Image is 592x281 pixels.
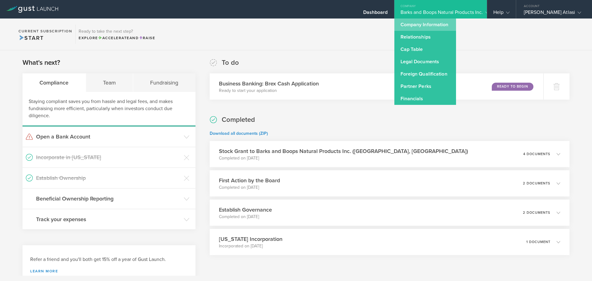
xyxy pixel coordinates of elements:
div: Compliance [23,73,86,92]
p: 4 documents [523,152,550,156]
div: Barks and Boops Natural Products Inc. [401,9,481,19]
a: Learn more [30,269,188,273]
div: Team [86,73,134,92]
a: Download all documents (ZIP) [210,131,268,136]
div: Ready to Begin [492,83,533,91]
p: Incorporated on [DATE] [219,243,282,249]
h3: First Action by the Board [219,176,280,184]
div: Staying compliant saves you from hassle and legal fees, and makes fundraising more efficient, par... [23,92,195,126]
h2: Current Subscription [18,29,72,33]
div: Explore [79,35,155,41]
h3: Track your expenses [36,215,181,223]
p: Completed on [DATE] [219,214,272,220]
h3: Business Banking: Brex Cash Application [219,80,319,88]
span: Start [18,35,43,41]
p: 2 documents [523,182,550,185]
p: Completed on [DATE] [219,184,280,191]
div: Help [493,9,510,19]
div: Business Banking: Brex Cash ApplicationReady to start your applicationReady to Begin [210,73,543,100]
span: Raise [139,36,155,40]
div: [PERSON_NAME] Atlasi [524,9,581,19]
p: 2 documents [523,211,550,214]
h3: Stock Grant to Barks and Boops Natural Products Inc. ([GEOGRAPHIC_DATA], [GEOGRAPHIC_DATA]) [219,147,468,155]
div: Dashboard [363,9,388,19]
h3: [US_STATE] Incorporation [219,235,282,243]
h2: Completed [222,115,255,124]
p: 1 document [526,240,550,244]
span: Accelerate [98,36,129,40]
h3: Refer a friend and you'll both get 15% off a year of Gust Launch. [30,256,188,263]
h2: What's next? [23,58,60,67]
h3: Establish Governance [219,206,272,214]
span: and [98,36,139,40]
p: Completed on [DATE] [219,155,468,161]
h3: Beneficial Ownership Reporting [36,195,181,203]
div: Ready to take the next step?ExploreAccelerateandRaise [75,25,158,44]
h3: Ready to take the next step? [79,29,155,34]
p: Ready to start your application [219,88,319,94]
h2: To do [222,58,239,67]
h3: Open a Bank Account [36,133,181,141]
h3: Incorporate in [US_STATE] [36,153,181,161]
div: Fundraising [133,73,195,92]
h3: Establish Ownership [36,174,181,182]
